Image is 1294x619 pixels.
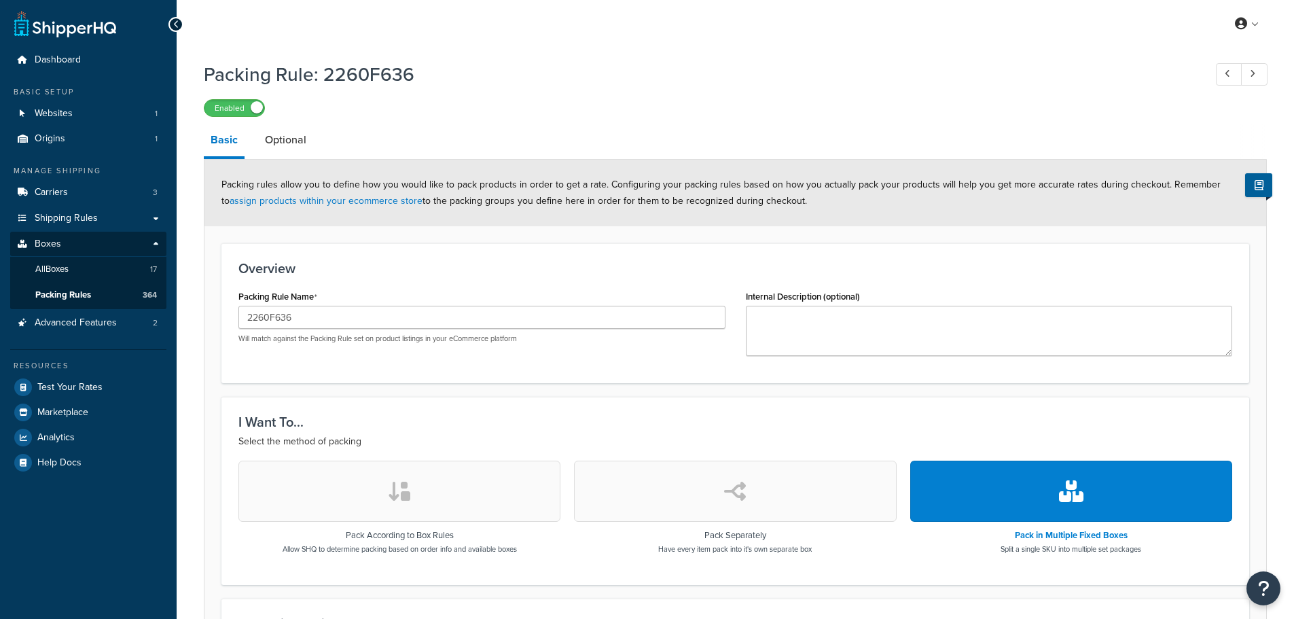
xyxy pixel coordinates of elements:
[238,414,1232,429] h3: I Want To...
[1241,63,1268,86] a: Next Record
[230,194,423,208] a: assign products within your ecommerce store
[10,101,166,126] a: Websites1
[155,133,158,145] span: 1
[37,382,103,393] span: Test Your Rates
[10,86,166,98] div: Basic Setup
[35,317,117,329] span: Advanced Features
[258,124,313,156] a: Optional
[10,180,166,205] a: Carriers3
[204,61,1191,88] h1: Packing Rule: 2260F636
[10,400,166,425] a: Marketplace
[35,133,65,145] span: Origins
[35,213,98,224] span: Shipping Rules
[10,206,166,231] a: Shipping Rules
[10,101,166,126] li: Websites
[283,531,517,540] h3: Pack According to Box Rules
[10,375,166,400] a: Test Your Rates
[37,432,75,444] span: Analytics
[153,187,158,198] span: 3
[238,334,725,344] p: Will match against the Packing Rule set on product listings in your eCommerce platform
[10,283,166,308] li: Packing Rules
[10,165,166,177] div: Manage Shipping
[658,531,812,540] h3: Pack Separately
[1001,531,1141,540] h3: Pack in Multiple Fixed Boxes
[35,54,81,66] span: Dashboard
[10,232,166,257] a: Boxes
[155,108,158,120] span: 1
[221,177,1221,208] span: Packing rules allow you to define how you would like to pack products in order to get a rate. Con...
[35,289,91,301] span: Packing Rules
[153,317,158,329] span: 2
[204,100,264,116] label: Enabled
[10,257,166,282] a: AllBoxes17
[37,407,88,419] span: Marketplace
[10,425,166,450] a: Analytics
[150,264,157,275] span: 17
[143,289,157,301] span: 364
[10,311,166,336] li: Advanced Features
[1216,63,1242,86] a: Previous Record
[1001,544,1141,554] p: Split a single SKU into multiple set packages
[37,457,82,469] span: Help Docs
[10,126,166,152] li: Origins
[35,238,61,250] span: Boxes
[238,434,1232,450] p: Select the method of packing
[746,291,860,302] label: Internal Description (optional)
[1246,571,1280,605] button: Open Resource Center
[238,261,1232,276] h3: Overview
[238,291,317,302] label: Packing Rule Name
[35,187,68,198] span: Carriers
[10,311,166,336] a: Advanced Features2
[10,360,166,372] div: Resources
[1245,173,1272,197] button: Show Help Docs
[35,108,73,120] span: Websites
[10,232,166,309] li: Boxes
[10,126,166,152] a: Origins1
[10,48,166,73] a: Dashboard
[10,180,166,205] li: Carriers
[658,544,812,554] p: Have every item pack into it's own separate box
[35,264,69,275] span: All Boxes
[10,283,166,308] a: Packing Rules364
[10,450,166,475] a: Help Docs
[204,124,245,159] a: Basic
[283,544,517,554] p: Allow SHQ to determine packing based on order info and available boxes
